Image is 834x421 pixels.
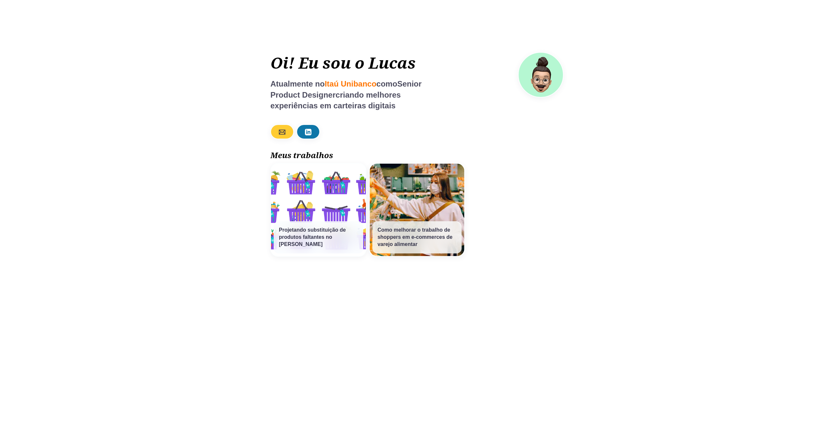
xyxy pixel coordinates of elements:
h3: Projetando substituição de produtos faltantes no [PERSON_NAME] [274,221,363,253]
strong: Senior Product Designer [270,79,422,99]
h2: Meus trabalhos [270,150,564,160]
img: Ilustração do rosto de Lucas: um rapaz de pele branca, com cabelos castanho-escuro amarrados em u... [521,55,560,94]
img: icon-email.svg [279,129,285,135]
span: Itaú Unibanco [325,79,377,88]
p: Atualmente no Itaú Unibanco como desainer de produto sênio criando melhores experiências em carte... [270,78,444,111]
h3: Como melhorar o trabalho de shoppers em e-commerces de varejo alimentar [372,221,462,253]
h1: Oi! Eu sou o Lucas [270,52,518,73]
a: Projetando substituição de produtos faltantes no [PERSON_NAME] [270,163,367,257]
img: icon-linkedin.svg [305,129,311,135]
button: Me mande um e-mail [270,124,294,139]
button: Me chame no LinkedIn [296,124,320,139]
a: Como melhorar o trabalho de shoppers em e-commerces de varejo alimentar [369,163,465,257]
